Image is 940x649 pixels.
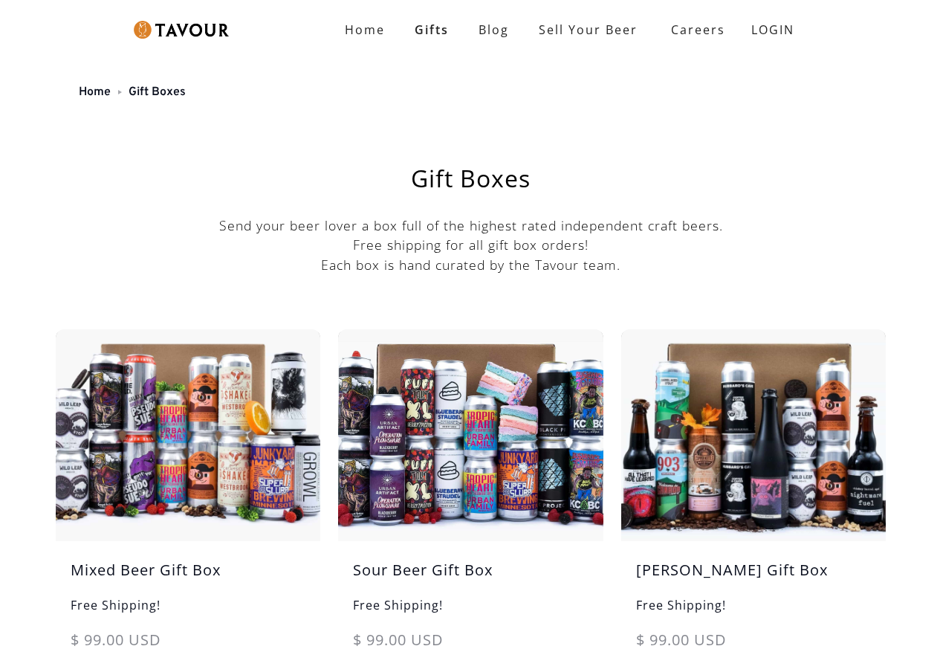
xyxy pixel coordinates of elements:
[400,15,464,45] a: Gifts
[330,15,400,45] a: Home
[338,596,603,629] h6: Free Shipping!
[93,167,849,190] h1: Gift Boxes
[345,22,385,38] strong: Home
[621,596,886,629] h6: Free Shipping!
[621,559,886,596] h5: [PERSON_NAME] Gift Box
[338,559,603,596] h5: Sour Beer Gift Box
[129,85,186,100] a: Gift Boxes
[464,15,524,45] a: Blog
[671,15,725,45] strong: Careers
[736,15,809,45] a: LOGIN
[56,559,320,596] h5: Mixed Beer Gift Box
[56,596,320,629] h6: Free Shipping!
[56,216,886,274] p: Send your beer lover a box full of the highest rated independent craft beers. Free shipping for a...
[79,85,111,100] a: Home
[652,9,736,51] a: Careers
[524,15,652,45] a: Sell Your Beer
